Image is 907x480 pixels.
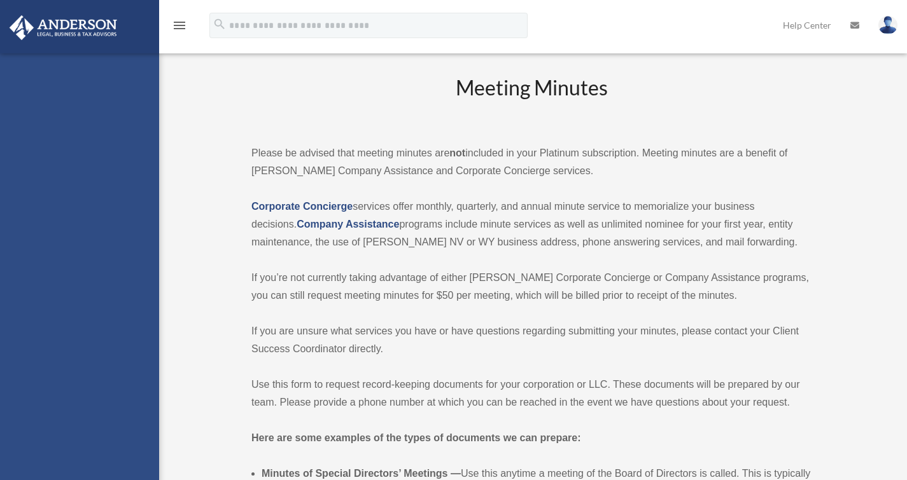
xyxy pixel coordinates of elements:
a: menu [172,22,187,33]
b: Minutes of Special Directors’ Meetings — [262,468,461,479]
strong: not [449,147,465,158]
i: menu [172,18,187,33]
img: User Pic [878,16,897,34]
a: Company Assistance [297,219,399,230]
p: If you are unsure what services you have or have questions regarding submitting your minutes, ple... [251,322,812,358]
p: If you’re not currently taking advantage of either [PERSON_NAME] Corporate Concierge or Company A... [251,269,812,305]
strong: Here are some examples of the types of documents we can prepare: [251,432,581,443]
h2: Meeting Minutes [251,74,812,127]
img: Anderson Advisors Platinum Portal [6,15,121,40]
a: Corporate Concierge [251,201,353,212]
i: search [213,17,227,31]
p: Please be advised that meeting minutes are included in your Platinum subscription. Meeting minute... [251,144,812,180]
p: Use this form to request record-keeping documents for your corporation or LLC. These documents wi... [251,376,812,411]
p: services offer monthly, quarterly, and annual minute service to memorialize your business decisio... [251,198,812,251]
